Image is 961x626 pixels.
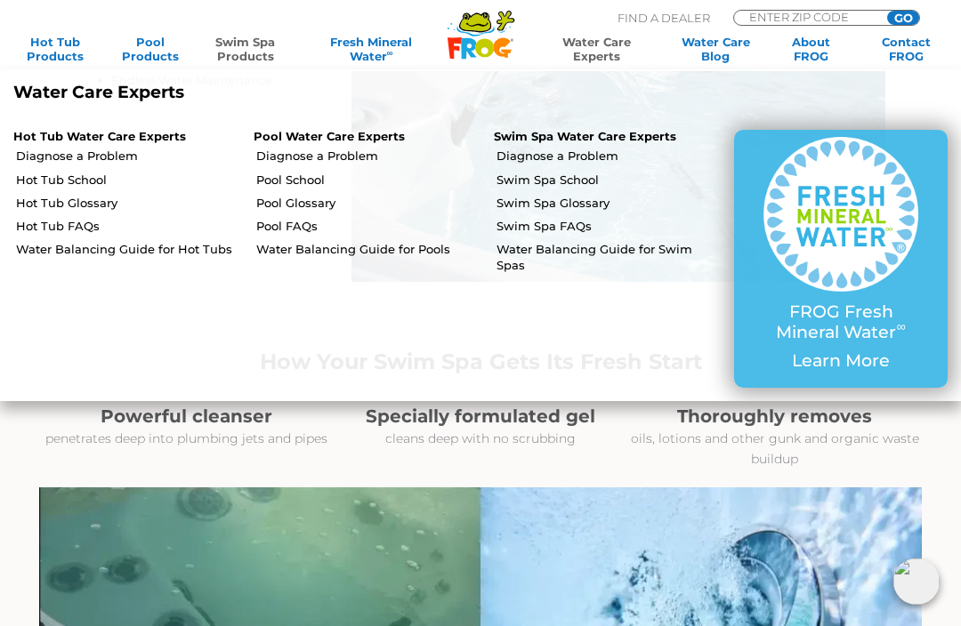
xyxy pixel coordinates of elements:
[16,241,240,257] a: Water Balancing Guide for Hot Tubs
[497,172,721,188] a: Swim Spa School
[763,302,918,343] p: FROG Fresh Mineral Water
[497,195,721,211] a: Swim Spa Glossary
[16,148,240,164] a: Diagnose a Problem
[208,35,282,63] a: Swim SpaProducts
[13,83,467,103] p: Water Care Experts
[254,129,405,143] a: Pool Water Care Experts
[39,429,334,449] p: penetrates deep into plumbing jets and pipes
[893,558,940,605] img: openIcon
[39,404,334,429] h3: Powerful cleanser
[497,148,721,164] a: Diagnose a Problem
[16,218,240,234] a: Hot Tub FAQs
[303,35,439,63] a: Fresh MineralWater∞
[16,195,240,211] a: Hot Tub Glossary
[896,318,905,334] sup: ∞
[497,218,721,234] a: Swim Spa FAQs
[387,48,393,58] sup: ∞
[536,35,658,63] a: Water CareExperts
[763,351,918,372] p: Learn More
[627,429,922,469] p: oils, lotions and other gunk and organic waste buildup
[494,129,676,143] a: Swim Spa Water Care Experts
[763,137,918,381] a: FROG Fresh Mineral Water∞ Learn More
[618,10,710,26] p: Find A Dealer
[774,35,848,63] a: AboutFROG
[256,218,480,234] a: Pool FAQs
[887,11,919,25] input: GO
[869,35,943,63] a: ContactFROG
[256,172,480,188] a: Pool School
[113,35,187,63] a: PoolProducts
[16,172,240,188] a: Hot Tub School
[679,35,753,63] a: Water CareBlog
[747,11,868,23] input: Zip Code Form
[13,129,186,143] a: Hot Tub Water Care Experts
[627,404,922,429] h3: Thoroughly removes
[256,148,480,164] a: Diagnose a Problem
[334,404,628,429] h3: Specially formulated gel
[256,195,480,211] a: Pool Glossary
[497,241,721,273] a: Water Balancing Guide for Swim Spas
[256,241,480,257] a: Water Balancing Guide for Pools
[334,429,628,449] p: cleans deep with no scrubbing
[18,35,92,63] a: Hot TubProducts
